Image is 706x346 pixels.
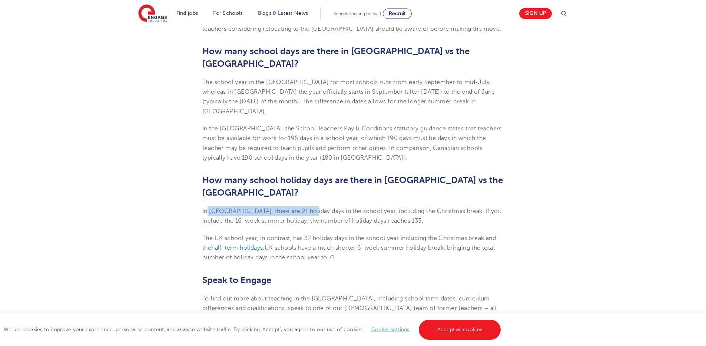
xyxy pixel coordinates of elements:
span: Recruit [389,11,406,16]
span: We use cookies to improve your experience, personalise content, and analyse website traffic. By c... [4,327,503,332]
span: The UK school year, in contrast, has 32 holiday days in the school year including the Christmas b... [202,235,496,261]
span: Schools looking for staff [334,11,381,16]
a: Recruit [383,9,412,19]
span: The number of days and breaks in the school year varies from country to country. While the [GEOGR... [202,6,502,32]
a: Blogs & Latest News [258,10,308,16]
h2: Speak to Engage [202,274,504,286]
a: half-term holidays. [211,244,265,251]
a: Accept all cookies [419,320,501,340]
p: To find out more about teaching in the [GEOGRAPHIC_DATA], including school term dates, curriculum... [202,294,504,333]
a: Cookie settings [371,327,410,332]
span: In [GEOGRAPHIC_DATA], there are 21 holiday days in the school year, including the Christmas break... [202,208,501,224]
img: Engage Education [138,4,167,23]
p: In the [GEOGRAPHIC_DATA], the School Teachers Pay & Conditions statutory guidance states that tea... [202,124,504,163]
a: Sign up [519,8,552,19]
b: How many school holiday days are there in [GEOGRAPHIC_DATA] vs the [GEOGRAPHIC_DATA]? [202,175,503,198]
a: For Schools [213,10,242,16]
a: Find jobs [176,10,198,16]
h2: How many school days are there in [GEOGRAPHIC_DATA] vs the [GEOGRAPHIC_DATA]? [202,45,504,70]
p: The school year in the [GEOGRAPHIC_DATA] for most schools runs from early September to mid-July, ... [202,77,504,116]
